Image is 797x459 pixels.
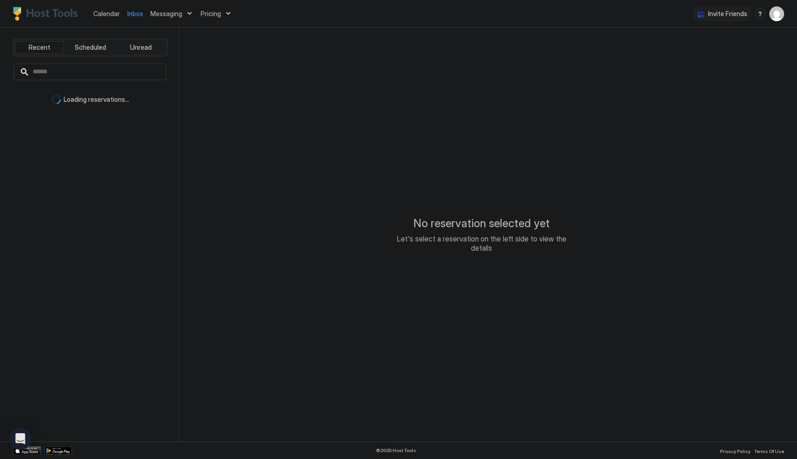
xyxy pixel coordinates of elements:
div: loading [52,95,61,104]
span: Pricing [201,10,221,18]
span: Terms Of Use [754,448,784,454]
span: Unread [130,43,152,52]
span: © 2025 Host Tools [376,447,416,453]
span: Calendar [93,10,120,18]
input: Input Field [29,64,166,80]
a: Privacy Policy [720,446,750,455]
button: Unread [116,41,165,54]
button: Recent [15,41,64,54]
div: menu [755,8,766,19]
a: Calendar [93,9,120,18]
span: Scheduled [75,43,106,52]
span: Messaging [150,10,182,18]
button: Scheduled [66,41,115,54]
div: tab-group [13,39,167,56]
a: Host Tools Logo [13,7,82,21]
span: Loading reservations... [64,95,129,104]
span: No reservation selected yet [413,217,550,230]
span: Recent [29,43,50,52]
span: Privacy Policy [720,448,750,454]
a: App Store [13,447,41,455]
span: Let's select a reservation on the left side to view the details [389,234,574,253]
div: User profile [769,6,784,21]
a: Terms Of Use [754,446,784,455]
div: Open Intercom Messenger [9,428,31,450]
span: Inbox [127,10,143,18]
span: Invite Friends [708,10,747,18]
a: Google Play Store [44,447,72,455]
a: Inbox [127,9,143,18]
